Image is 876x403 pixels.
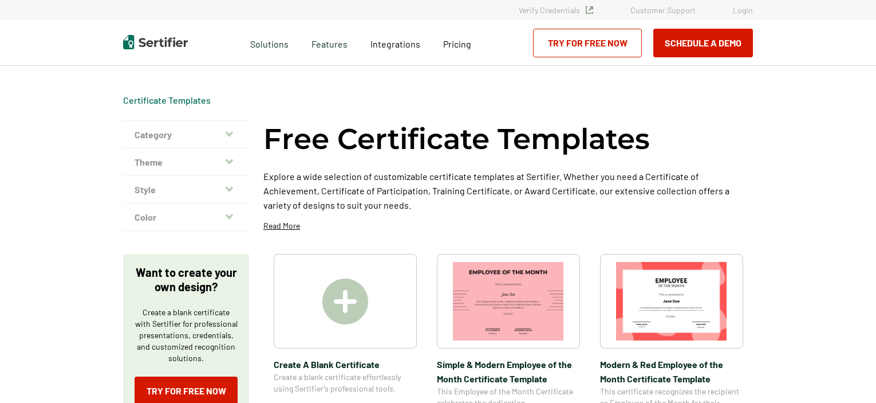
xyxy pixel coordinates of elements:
[586,6,593,14] img: Verified
[370,36,420,50] a: Integrations
[263,220,300,232] p: Read More
[600,357,743,386] span: Modern & Red Employee of the Month Certificate Template
[274,371,417,394] span: Create a blank certificate effortlessly using Sertifier’s professional tools.
[123,95,211,106] div: Breadcrumb
[630,5,696,15] a: Customer Support
[616,262,727,341] img: Modern & Red Employee of the Month Certificate Template
[274,357,417,371] span: Create A Blank Certificate
[123,176,249,204] button: Style
[123,35,188,49] img: Sertifier | Digital Credentialing Platform
[437,357,580,386] span: Simple & Modern Employee of the Month Certificate Template
[311,36,348,50] span: Features
[123,204,249,231] button: Color
[733,5,753,15] a: Login
[443,38,471,49] span: Pricing
[519,5,593,15] a: Verify Credentials
[123,121,249,148] button: Category
[533,29,642,57] a: Try for Free Now
[370,38,420,49] span: Integrations
[123,148,249,176] button: Theme
[453,262,564,341] img: Simple & Modern Employee of the Month Certificate Template
[263,120,650,158] h1: Free Certificate Templates
[135,265,238,294] p: Want to create your own design?
[443,36,471,50] a: Pricing
[135,307,238,364] p: Create a blank certificate with Sertifier for professional presentations, credentials, and custom...
[123,95,211,106] span: Certificate Templates
[263,169,753,212] p: Explore a wide selection of customizable certificate templates at Sertifier. Whether you need a C...
[322,279,368,324] img: Create A Blank Certificate
[250,36,289,50] span: Solutions
[123,95,211,105] a: Certificate Templates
